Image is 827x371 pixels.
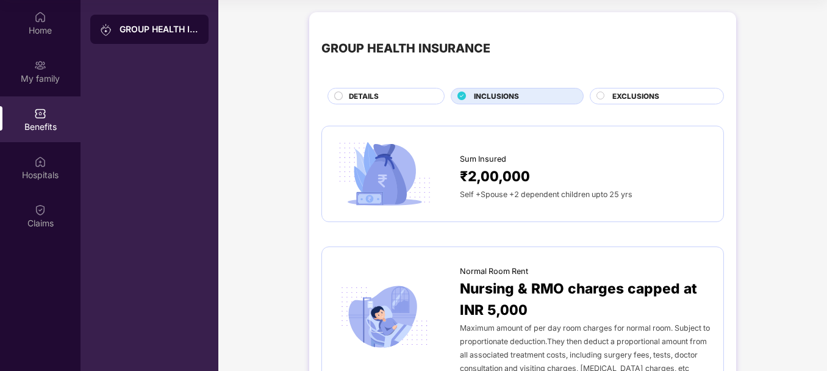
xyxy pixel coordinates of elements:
[460,190,632,199] span: Self +Spouse +2 dependent children upto 25 yrs
[34,204,46,216] img: svg+xml;base64,PHN2ZyBpZD0iQ2xhaW0iIHhtbG5zPSJodHRwOi8vd3d3LnczLm9yZy8yMDAwL3N2ZyIgd2lkdGg9IjIwIi...
[334,139,435,209] img: icon
[120,23,199,35] div: GROUP HEALTH INSURANCE
[460,153,506,165] span: Sum Insured
[349,91,379,102] span: DETAILS
[34,107,46,120] img: svg+xml;base64,PHN2ZyBpZD0iQmVuZWZpdHMiIHhtbG5zPSJodHRwOi8vd3d3LnczLm9yZy8yMDAwL3N2ZyIgd2lkdGg9Ij...
[474,91,519,102] span: INCLUSIONS
[612,91,659,102] span: EXCLUSIONS
[460,165,530,187] span: ₹2,00,000
[34,59,46,71] img: svg+xml;base64,PHN2ZyB3aWR0aD0iMjAiIGhlaWdodD0iMjAiIHZpZXdCb3g9IjAgMCAyMCAyMCIgZmlsbD0ibm9uZSIgeG...
[460,265,528,278] span: Normal Room Rent
[460,278,711,322] span: Nursing & RMO charges capped at INR 5,000
[34,156,46,168] img: svg+xml;base64,PHN2ZyBpZD0iSG9zcGl0YWxzIiB4bWxucz0iaHR0cDovL3d3dy53My5vcmcvMjAwMC9zdmciIHdpZHRoPS...
[334,282,435,352] img: icon
[321,39,490,58] div: GROUP HEALTH INSURANCE
[100,24,112,36] img: svg+xml;base64,PHN2ZyB3aWR0aD0iMjAiIGhlaWdodD0iMjAiIHZpZXdCb3g9IjAgMCAyMCAyMCIgZmlsbD0ibm9uZSIgeG...
[34,11,46,23] img: svg+xml;base64,PHN2ZyBpZD0iSG9tZSIgeG1sbnM9Imh0dHA6Ly93d3cudzMub3JnLzIwMDAvc3ZnIiB3aWR0aD0iMjAiIG...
